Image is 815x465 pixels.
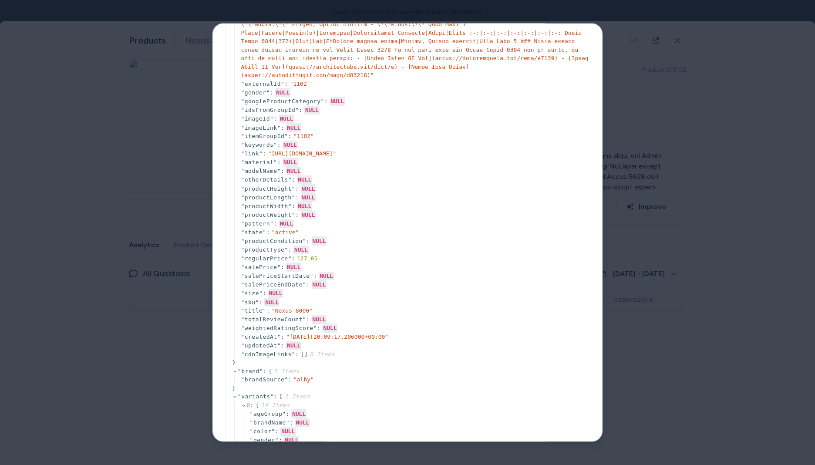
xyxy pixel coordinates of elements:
div: : [273,115,277,124]
span: " brandSource " [241,377,288,383]
span: " regularPrice " [241,255,292,262]
div: : [270,88,273,97]
div: : [281,342,284,350]
div: NULL [304,106,320,115]
div: : [295,193,299,202]
span: 1 Items [272,368,299,374]
div: : [306,281,310,290]
div: : [295,211,299,219]
div: : [266,307,270,316]
div: : [288,132,292,141]
span: " size " [241,290,263,297]
div: : [259,298,263,307]
div: NULL [301,193,316,202]
div: NULL [323,324,338,333]
span: { [269,368,300,374]
div: : [324,97,328,106]
span: " updatedAt " [241,343,281,349]
span: " productCondition " [241,238,306,244]
div: NULL [280,427,296,436]
div: NULL [275,88,290,97]
span: " material " [241,159,277,165]
span: 14 Items [259,402,290,408]
div: : [281,263,284,272]
span: " variants " [238,394,274,400]
span: { [256,402,290,408]
div: NULL [283,158,298,167]
span: " [DATE]T20:09:17.206000+00:00 " [286,334,388,340]
span: " salePriceStartDate " [241,273,313,279]
div: NULL [279,115,294,123]
span: " salePrice " [241,264,281,270]
div: NULL [264,298,280,307]
div: : [281,167,284,176]
div: : [263,367,266,376]
div: : [277,141,281,150]
span: " gender " [250,437,279,444]
span: " alby " [293,377,314,383]
span: " imageId " [241,116,273,122]
span: " productLength " [241,194,295,201]
div: NULL [330,97,345,106]
div: NULL [286,263,301,272]
span: " productWeight " [241,212,295,218]
span: " cdnImageLinks " [241,351,295,357]
div: : [284,80,288,88]
div: : [299,106,303,115]
span: " totalReviewCount " [241,317,306,323]
span: " state " [241,229,266,236]
div: NULL [268,289,283,298]
div: : [275,428,279,436]
div: NULL [293,246,309,254]
div: NULL [312,280,327,289]
div: : [306,237,310,246]
span: " productWidth " [241,203,292,209]
div: NULL [286,341,301,350]
div: : [277,158,281,167]
span: [ [280,394,310,400]
span: " weightedRatingScore " [241,325,317,332]
span: 0 Items [308,351,335,357]
div: : [281,333,284,342]
div: : [295,350,299,359]
span: " ageGroup " [250,411,286,417]
div: : [286,410,290,418]
div: : [273,220,277,229]
div: : [290,418,293,427]
span: } [232,385,236,391]
div: : [288,376,292,384]
span: " modelName " [241,168,281,175]
span: [ [301,351,304,357]
span: " keywords " [241,142,277,148]
div: : [292,202,295,211]
div: : [266,228,270,237]
div: NULL [286,167,301,175]
div: : [279,436,282,445]
div: NULL [301,184,316,193]
div: : [313,272,317,280]
div: NULL [283,141,298,149]
div: : [274,393,277,401]
div: : [306,316,310,324]
div: : [281,124,284,132]
span: 1 Items [283,394,310,400]
span: " active " [272,229,299,236]
div: NULL [312,315,327,324]
div: : [263,149,266,158]
div: NULL [279,219,294,228]
div: NULL [301,211,316,219]
span: " Nexus 8000 " [272,308,313,314]
span: " pattern " [241,221,273,227]
span: " imageLink " [241,125,281,131]
span: " brand " [238,368,263,374]
span: " brandName " [250,419,290,426]
span: " idsFromGroupId " [241,107,299,114]
span: " externalId " [241,81,284,87]
span: " link " [241,150,263,157]
div: NULL [295,418,310,427]
span: " [URL][DOMAIN_NAME] " [268,150,337,157]
div: 127.05 [297,254,317,263]
div: NULL [286,123,301,132]
div: : [292,254,295,263]
span: " otherDetails " [241,177,292,183]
